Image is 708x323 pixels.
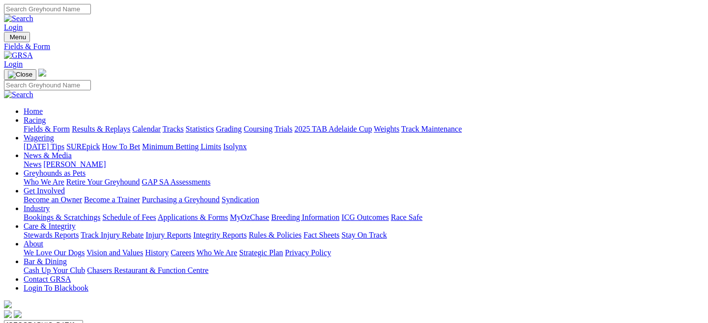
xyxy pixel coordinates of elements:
a: Race Safe [391,213,422,221]
a: Login To Blackbook [24,284,88,292]
img: Close [8,71,32,79]
a: Breeding Information [271,213,340,221]
a: Stay On Track [341,231,387,239]
a: Retire Your Greyhound [66,178,140,186]
div: Get Involved [24,195,704,204]
input: Search [4,4,91,14]
img: Search [4,14,33,23]
a: News & Media [24,151,72,160]
a: MyOzChase [230,213,269,221]
a: Vision and Values [86,248,143,257]
a: Results & Replays [72,125,130,133]
a: Trials [274,125,292,133]
a: Injury Reports [145,231,191,239]
a: We Love Our Dogs [24,248,85,257]
a: Fact Sheets [304,231,340,239]
a: Purchasing a Greyhound [142,195,220,204]
a: Statistics [186,125,214,133]
a: Racing [24,116,46,124]
a: How To Bet [102,142,141,151]
a: Schedule of Fees [102,213,156,221]
a: Fields & Form [4,42,704,51]
a: Track Maintenance [401,125,462,133]
a: Become a Trainer [84,195,140,204]
a: Fields & Form [24,125,70,133]
a: Get Involved [24,187,65,195]
div: Greyhounds as Pets [24,178,704,187]
span: Menu [10,33,26,41]
div: Wagering [24,142,704,151]
a: Grading [216,125,242,133]
a: GAP SA Assessments [142,178,211,186]
a: Isolynx [223,142,247,151]
div: Bar & Dining [24,266,704,275]
a: Tracks [163,125,184,133]
a: Contact GRSA [24,275,71,283]
input: Search [4,80,91,90]
a: Careers [170,248,195,257]
a: Cash Up Your Club [24,266,85,274]
a: SUREpick [66,142,100,151]
a: Weights [374,125,399,133]
a: Login [4,60,23,68]
a: Greyhounds as Pets [24,169,85,177]
a: About [24,240,43,248]
a: Strategic Plan [239,248,283,257]
button: Toggle navigation [4,69,36,80]
img: logo-grsa-white.png [4,300,12,308]
a: Who We Are [197,248,237,257]
button: Toggle navigation [4,32,30,42]
a: Who We Are [24,178,64,186]
a: Rules & Policies [249,231,302,239]
a: ICG Outcomes [341,213,389,221]
a: Stewards Reports [24,231,79,239]
img: Search [4,90,33,99]
a: [DATE] Tips [24,142,64,151]
div: Racing [24,125,704,134]
a: Integrity Reports [193,231,247,239]
a: News [24,160,41,168]
a: Chasers Restaurant & Function Centre [87,266,208,274]
a: Privacy Policy [285,248,331,257]
a: Applications & Forms [158,213,228,221]
a: Minimum Betting Limits [142,142,221,151]
img: facebook.svg [4,310,12,318]
a: Industry [24,204,50,213]
a: Coursing [244,125,273,133]
div: News & Media [24,160,704,169]
a: Track Injury Rebate [81,231,143,239]
a: Become an Owner [24,195,82,204]
div: Care & Integrity [24,231,704,240]
a: Bar & Dining [24,257,67,266]
div: Industry [24,213,704,222]
a: Home [24,107,43,115]
img: GRSA [4,51,33,60]
a: History [145,248,169,257]
a: [PERSON_NAME] [43,160,106,168]
a: Bookings & Scratchings [24,213,100,221]
a: 2025 TAB Adelaide Cup [294,125,372,133]
img: logo-grsa-white.png [38,69,46,77]
a: Calendar [132,125,161,133]
a: Wagering [24,134,54,142]
a: Syndication [222,195,259,204]
div: About [24,248,704,257]
a: Care & Integrity [24,222,76,230]
a: Login [4,23,23,31]
img: twitter.svg [14,310,22,318]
